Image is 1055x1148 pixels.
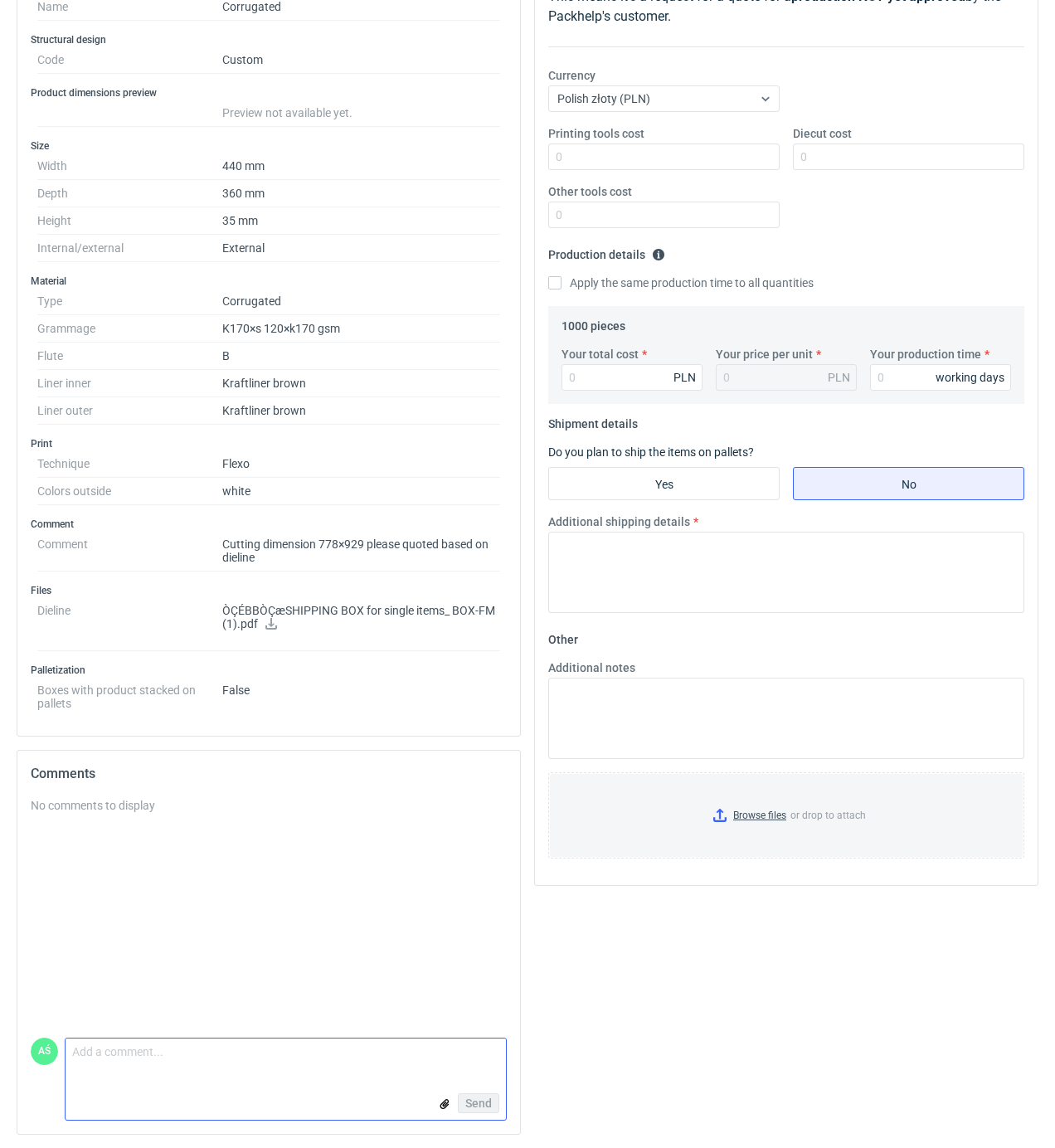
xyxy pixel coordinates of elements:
[465,1097,492,1109] span: Send
[548,202,780,228] input: 0
[222,478,500,505] dd: white
[548,467,780,500] label: Yes
[31,518,507,531] h3: Comment
[222,46,500,74] dd: Custom
[458,1093,499,1113] button: Send
[31,275,507,288] h3: Material
[31,33,507,46] h3: Structural design
[222,106,352,119] span: Preview not available yet.
[557,92,650,105] span: Polish złoty (PLN)
[31,86,507,100] h3: Product dimensions preview
[31,437,507,450] h3: Print
[37,153,222,180] dt: Width
[37,288,222,315] dt: Type
[548,659,635,676] label: Additional notes
[549,773,1023,858] label: or drop to attach
[37,370,222,397] dt: Liner inner
[548,275,814,291] label: Apply the same production time to all quantities
[37,343,222,370] dt: Flute
[562,346,639,362] label: Your total cost
[793,125,852,142] label: Diecut cost
[31,1038,58,1065] div: Adrian Świerżewski
[37,315,222,343] dt: Grammage
[37,397,222,425] dt: Liner outer
[222,450,500,478] dd: Flexo
[37,478,222,505] dt: Colors outside
[222,288,500,315] dd: Corrugated
[37,46,222,74] dt: Code
[222,531,500,572] dd: Cutting dimension 778×929 please quoted based on dieline
[793,467,1024,500] label: No
[870,364,1011,391] input: 0
[37,207,222,235] dt: Height
[31,584,507,597] h3: Files
[31,1038,58,1065] figcaption: AŚ
[548,143,780,170] input: 0
[31,664,507,677] h3: Palletization
[562,364,703,391] input: 0
[222,315,500,343] dd: K170×s 120×k170 gsm
[562,313,625,333] legend: 1000 pieces
[37,677,222,710] dt: Boxes with product stacked on pallets
[37,180,222,207] dt: Depth
[222,207,500,235] dd: 35 mm
[716,346,813,362] label: Your price per unit
[222,397,500,425] dd: Kraftliner brown
[37,597,222,651] dt: Dieline
[673,369,696,386] div: PLN
[222,235,500,262] dd: External
[870,346,981,362] label: Your production time
[222,677,500,710] dd: False
[548,241,665,261] legend: Production details
[548,626,578,646] legend: Other
[37,235,222,262] dt: Internal/external
[222,370,500,397] dd: Kraftliner brown
[548,513,690,530] label: Additional shipping details
[31,764,507,784] h2: Comments
[37,531,222,572] dt: Comment
[31,139,507,153] h3: Size
[828,369,850,386] div: PLN
[222,180,500,207] dd: 360 mm
[548,183,632,200] label: Other tools cost
[548,411,638,430] legend: Shipment details
[548,67,596,84] label: Currency
[37,450,222,478] dt: Technique
[222,343,500,370] dd: B
[548,125,644,142] label: Printing tools cost
[31,797,507,814] div: No comments to display
[222,604,500,632] p: ÒÇÉBBÒÇæSHIPPING BOX for single items_ BOX-FM (1).pdf
[222,153,500,180] dd: 440 mm
[936,369,1004,386] div: working days
[548,445,754,459] label: Do you plan to ship the items on pallets?
[793,143,1024,170] input: 0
